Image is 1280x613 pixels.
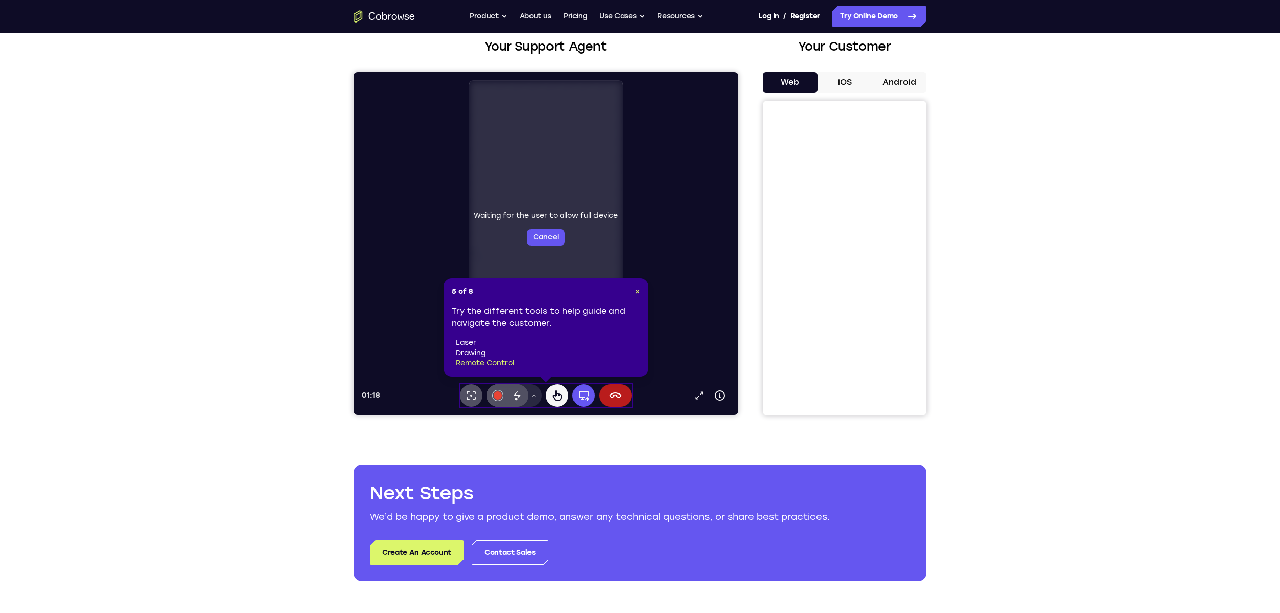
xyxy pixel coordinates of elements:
a: Pricing [564,6,587,27]
button: Annotations color [133,312,156,335]
a: Try Online Demo [832,6,926,27]
button: Use Cases [599,6,645,27]
button: Drawing tools menu [172,312,188,335]
button: End session [246,312,278,335]
button: Disappearing ink [152,312,175,335]
a: About us [520,6,551,27]
h2: Next Steps [370,481,910,506]
a: Register [790,6,820,27]
button: Product [470,6,507,27]
button: Resources [657,6,703,27]
iframe: Agent [354,72,738,415]
li: drawing [456,348,640,358]
button: Close Tour [635,287,640,297]
h2: Your Customer [763,37,926,56]
p: We’d be happy to give a product demo, answer any technical questions, or share best practices. [370,510,910,524]
span: × [635,287,640,296]
span: / [783,10,786,23]
li: laser [456,338,640,348]
a: Create An Account [370,540,464,565]
li: remote control [456,358,640,368]
a: Log In [758,6,779,27]
button: Device info [356,313,377,334]
button: Web [763,72,818,93]
button: Full device [219,312,241,335]
button: Laser pointer [106,312,129,335]
h2: Your Support Agent [354,37,738,56]
div: Try the different tools to help guide and navigate the customer. [452,305,640,368]
button: Remote control [192,312,215,335]
a: Go to the home page [354,10,415,23]
a: Contact Sales [472,540,548,565]
button: iOS [818,72,872,93]
span: 5 of 8 [452,287,473,297]
button: Android [872,72,926,93]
